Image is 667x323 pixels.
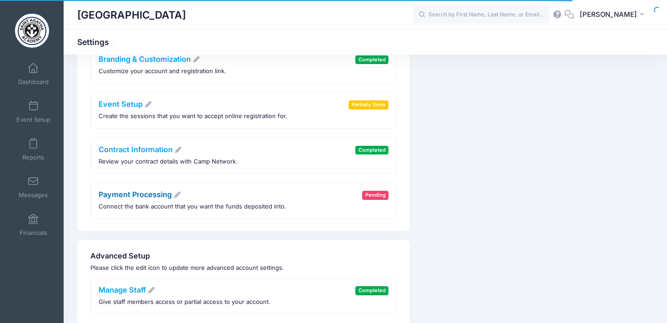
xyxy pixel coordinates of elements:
span: Financials [20,229,47,237]
a: Event Setup [99,99,152,109]
button: [PERSON_NAME] [574,5,653,25]
span: Completed [355,55,388,64]
p: Create the sessions that you want to accept online registration for. [99,112,287,121]
a: Messages [12,171,55,203]
h1: Settings [77,37,117,47]
span: Dashboard [18,78,49,86]
h1: [GEOGRAPHIC_DATA] [77,5,186,25]
p: Give staff members access or partial access to your account. [99,298,270,307]
a: Contract Information [99,145,182,154]
span: Completed [355,286,388,295]
a: Event Setup [12,96,55,128]
span: [PERSON_NAME] [580,10,637,20]
h4: Advanced Setup [90,252,396,261]
span: Partially Done [348,100,388,109]
p: Customize your account and registration link. [99,67,226,76]
p: Review your contract details with Camp Network. [99,157,238,166]
a: Manage Staff [99,285,155,294]
p: Please click the edit icon to update more advanced account settings. [90,263,396,273]
a: Dashboard [12,58,55,90]
span: Completed [355,146,388,154]
input: Search by First Name, Last Name, or Email... [413,6,549,24]
a: Branding & Customization [99,55,200,64]
img: Saint Agatha Academy [15,14,49,48]
a: Financials [12,209,55,241]
a: Reports [12,134,55,165]
p: Connect the bank account that you want the funds deposited into. [99,202,286,211]
span: Pending [362,191,388,199]
a: Payment Processing [99,190,181,199]
span: Event Setup [16,116,50,124]
span: Messages [19,191,48,199]
span: Reports [22,154,44,161]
